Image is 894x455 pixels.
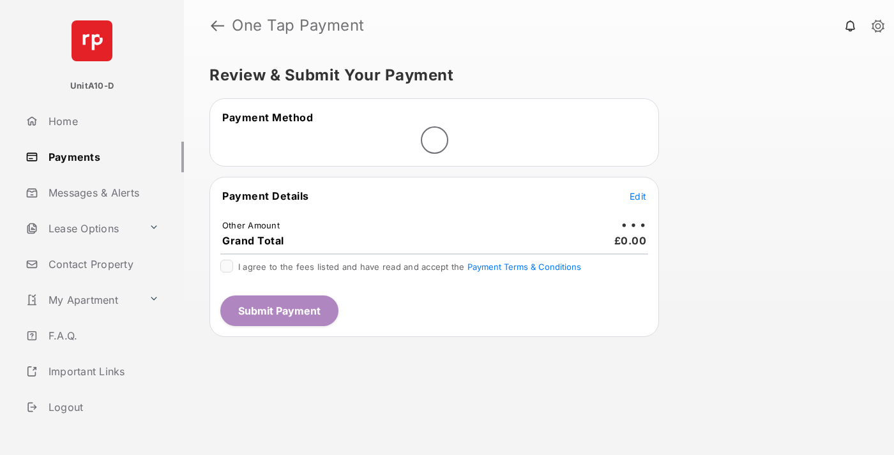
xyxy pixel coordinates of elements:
[70,80,114,93] p: UnitA10-D
[20,392,184,422] a: Logout
[222,234,284,247] span: Grand Total
[222,220,280,231] td: Other Amount
[20,285,144,315] a: My Apartment
[467,262,581,272] button: I agree to the fees listed and have read and accept the
[614,234,647,247] span: £0.00
[209,68,858,83] h5: Review & Submit Your Payment
[20,213,144,244] a: Lease Options
[20,320,184,351] a: F.A.Q.
[20,356,164,387] a: Important Links
[20,177,184,208] a: Messages & Alerts
[222,111,313,124] span: Payment Method
[20,106,184,137] a: Home
[630,191,646,202] span: Edit
[20,249,184,280] a: Contact Property
[630,190,646,202] button: Edit
[222,190,309,202] span: Payment Details
[238,262,581,272] span: I agree to the fees listed and have read and accept the
[20,142,184,172] a: Payments
[232,18,365,33] strong: One Tap Payment
[72,20,112,61] img: svg+xml;base64,PHN2ZyB4bWxucz0iaHR0cDovL3d3dy53My5vcmcvMjAwMC9zdmciIHdpZHRoPSI2NCIgaGVpZ2h0PSI2NC...
[220,295,338,326] button: Submit Payment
